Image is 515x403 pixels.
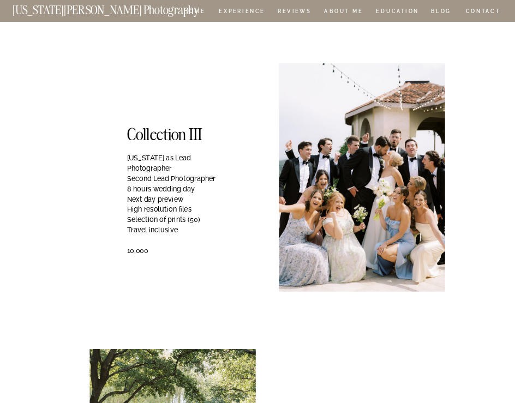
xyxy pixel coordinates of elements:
a: [US_STATE][PERSON_NAME] Photography [13,4,228,11]
a: BLOG [431,9,452,16]
a: HOME [182,9,207,16]
a: CONTACT [465,7,501,16]
a: REVIEWS [278,9,310,16]
h1: Collection III [127,127,207,142]
a: Experience [219,9,264,16]
a: ABOUT ME [324,9,363,16]
a: EDUCATION [375,9,421,16]
p: [US_STATE] as Lead Photographer Second Lead Photographer 8 hours wedding day Next day preview Hig... [127,153,232,274]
